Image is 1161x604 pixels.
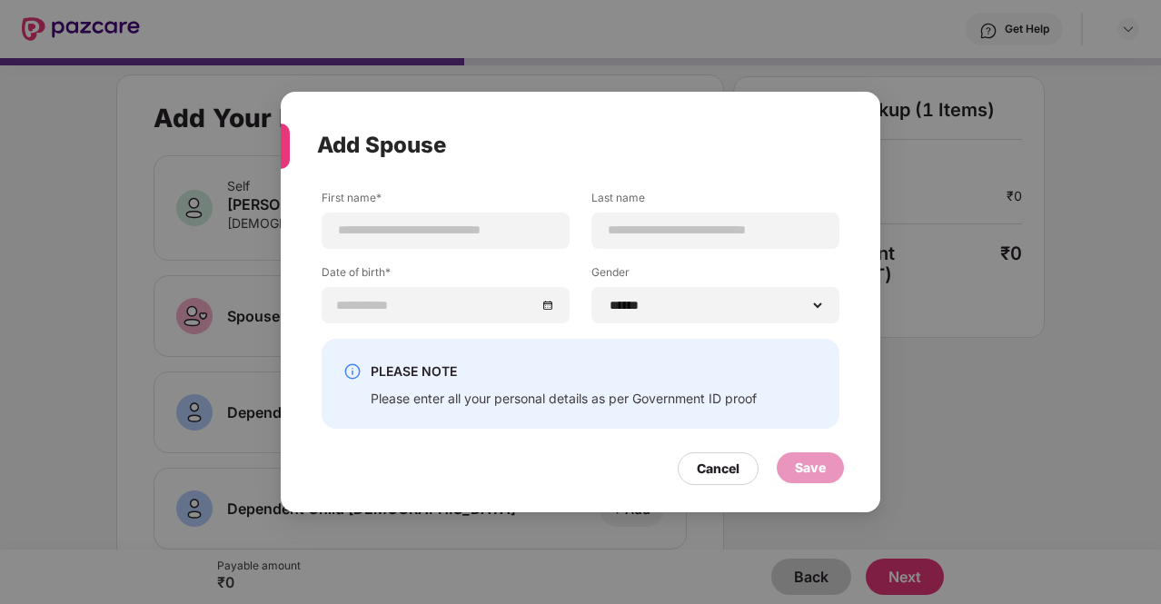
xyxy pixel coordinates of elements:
div: PLEASE NOTE [371,361,757,382]
img: svg+xml;base64,PHN2ZyBpZD0iSW5mby0yMHgyMCIgeG1sbnM9Imh0dHA6Ly93d3cudzMub3JnLzIwMDAvc3ZnIiB3aWR0aD... [343,362,362,381]
div: Save [795,458,826,478]
label: Gender [591,264,839,287]
div: Please enter all your personal details as per Government ID proof [371,390,757,407]
label: Date of birth* [322,264,570,287]
div: Add Spouse [317,110,800,181]
div: Cancel [697,459,739,479]
label: Last name [591,190,839,213]
label: First name* [322,190,570,213]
